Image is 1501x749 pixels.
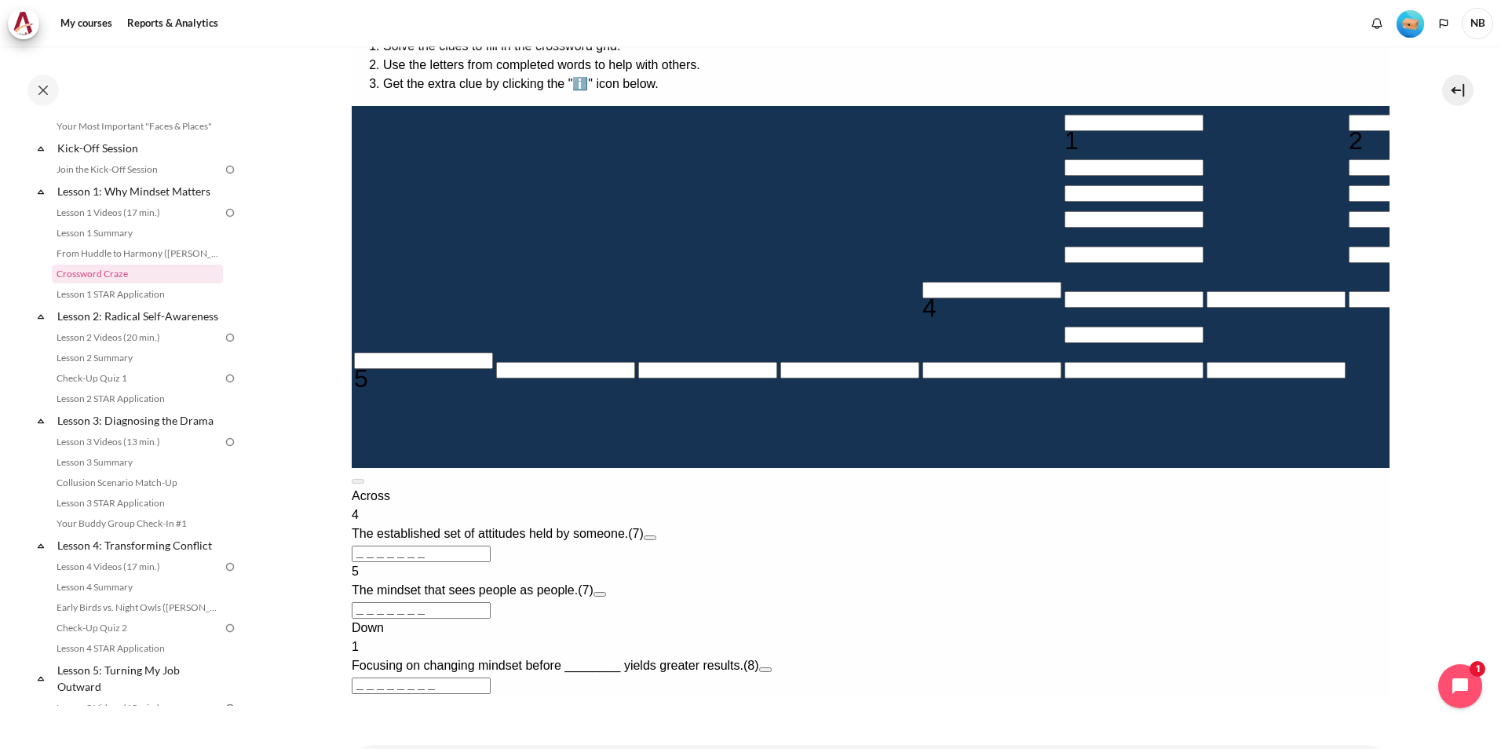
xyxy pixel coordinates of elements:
[1390,9,1430,38] a: Level #1
[2,376,141,395] div: 5
[570,211,710,236] td: Empty
[286,237,426,280] td: Empty
[286,185,426,210] td: Empty
[571,305,710,324] div: 4
[2,237,142,280] td: Empty
[144,449,284,473] td: Empty
[1397,10,1424,38] img: Level #1
[570,449,710,473] td: Empty
[286,423,426,448] td: Empty
[55,137,223,159] a: Kick-Off Session
[2,397,142,422] td: Empty
[286,282,426,325] td: Empty
[55,659,223,697] a: Lesson 5: Turning My Job Outward
[52,285,223,304] a: Lesson 1 STAR Application
[2,211,142,236] td: Empty
[33,141,49,156] span: Collapse
[286,397,426,422] td: Empty
[55,535,223,556] a: Lesson 4: Transforming Conflict
[33,670,49,686] span: Collapse
[52,473,223,492] a: Collusion Scenario Match-Up
[33,184,49,199] span: Collapse
[1397,9,1424,38] div: Level #1
[428,185,568,210] td: Empty
[223,163,237,177] img: To do
[428,397,568,422] td: Empty
[223,560,237,574] img: To do
[226,590,242,604] span: (7)
[52,639,223,658] a: Lesson 4 STAR Application
[52,160,223,179] a: Join the Kick-Off Session
[55,181,223,202] a: Lesson 1: Why Mindset Matters
[33,538,49,554] span: Collapse
[52,369,223,388] a: Check-Up Quiz 1
[428,115,568,158] td: Empty
[144,327,284,351] td: Empty
[570,159,710,184] td: Empty
[2,423,142,448] td: Empty
[428,237,568,280] td: Empty
[55,305,223,327] a: Lesson 2: Radical Self-Awareness
[52,619,223,638] a: Check-Up Quiz 2
[1462,8,1493,39] a: User menu
[223,621,237,635] img: To do
[223,371,237,385] img: To do
[2,185,142,210] td: Empty
[712,449,853,473] td: Empty
[8,8,47,39] a: Architeck Architeck
[854,159,995,184] td: Empty
[2,327,142,351] td: Empty
[52,699,223,718] a: Lesson 5 Videos (15 min.)
[713,138,852,157] div: 1
[996,353,1137,396] td: Empty
[1462,8,1493,39] span: NB
[996,397,1137,422] td: Empty
[144,397,284,422] td: Empty
[33,413,49,429] span: Collapse
[144,211,284,236] td: Empty
[854,237,995,280] td: Empty
[570,115,710,158] td: Empty
[428,449,568,473] td: Empty
[712,423,853,448] td: Empty
[570,327,710,351] td: Empty
[854,185,995,210] td: Empty
[428,423,568,448] td: Empty
[407,674,420,679] button: Open extra clue for 1 Down. Focusing on changing mindset before ________ yields greater results.
[52,349,223,367] a: Lesson 2 Summary
[52,117,223,136] a: Your Most Important "Faces & Places"
[223,331,237,345] img: To do
[52,244,223,263] a: From Huddle to Harmony ([PERSON_NAME]'s Story)
[1432,12,1455,35] button: Languages
[570,423,710,448] td: Empty
[570,237,710,280] td: Empty
[854,327,995,351] td: Empty
[144,423,284,448] td: Empty
[33,309,49,324] span: Collapse
[144,185,284,210] td: Empty
[223,435,237,449] img: To do
[144,282,284,325] td: Empty
[292,543,305,547] button: Open extra clue for 4 Across. The established set of attitudes held by someone.
[854,397,995,422] td: Empty
[854,449,995,473] td: Empty
[428,327,568,351] td: Empty
[276,534,292,547] span: (7)
[144,159,284,184] td: Empty
[286,159,426,184] td: Empty
[122,8,224,39] a: Reports & Analytics
[52,224,223,243] a: Lesson 1 Summary
[996,449,1137,473] td: Empty
[242,599,254,604] button: Open extra clue for 5 Across. The mindset that sees people as people.
[428,159,568,184] td: Empty
[52,494,223,513] a: Lesson 3 STAR Application
[223,701,237,715] img: To do
[854,423,995,448] td: Empty
[428,282,568,325] td: Empty
[52,203,223,222] a: Lesson 1 Videos (17 min.)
